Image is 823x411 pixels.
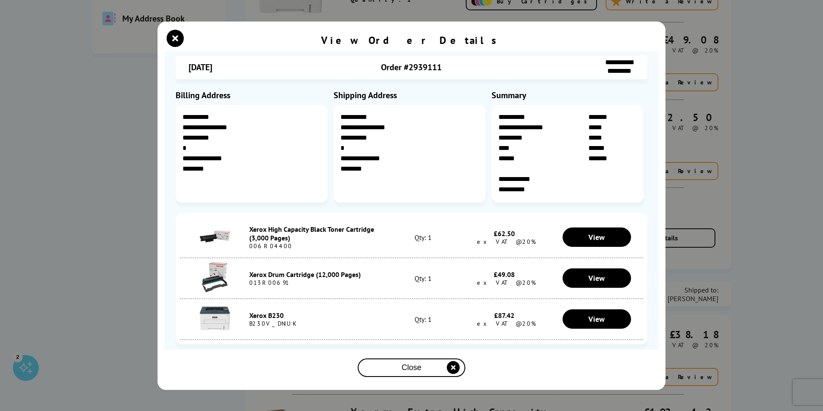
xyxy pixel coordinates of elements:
span: Order #2939111 [381,62,442,73]
div: Xerox B230 [249,311,388,320]
div: B230V_DNIUK [249,320,388,327]
div: Qty: 1 [388,274,458,283]
div: View Order Details [321,34,502,47]
button: close modal [358,358,465,377]
div: Qty: 1 [388,315,458,324]
span: ex VAT @20% [473,320,536,327]
div: Shipping Address [334,90,489,101]
span: [DATE] [189,62,212,73]
div: Xerox Drum Cartridge (12,000 Pages) [249,270,388,279]
div: Xerox High Capacity Black Toner Cartridge (3,000 Pages) [249,225,388,242]
button: close modal [169,32,182,45]
div: 006R04400 [249,242,388,250]
div: Qty: 1 [388,233,458,242]
img: Xerox High Capacity Black Toner Cartridge (3,000 Pages) [200,221,230,252]
span: View [588,232,605,242]
span: £62.50 [494,229,515,238]
span: View [588,314,605,324]
span: ex VAT @20% [473,238,536,246]
div: Summary [492,90,647,101]
div: 013R00691 [249,279,388,286]
span: View [588,273,605,283]
span: £87.42 [494,311,514,320]
a: View [563,268,631,288]
a: View [563,309,631,329]
div: Billing Address [176,90,331,101]
span: £49.08 [494,270,515,279]
img: Xerox Drum Cartridge (12,000 Pages) [200,262,230,293]
span: ex VAT @20% [473,279,536,286]
a: View [563,227,631,247]
img: Xerox B230 [200,303,230,333]
span: Close [402,363,421,372]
